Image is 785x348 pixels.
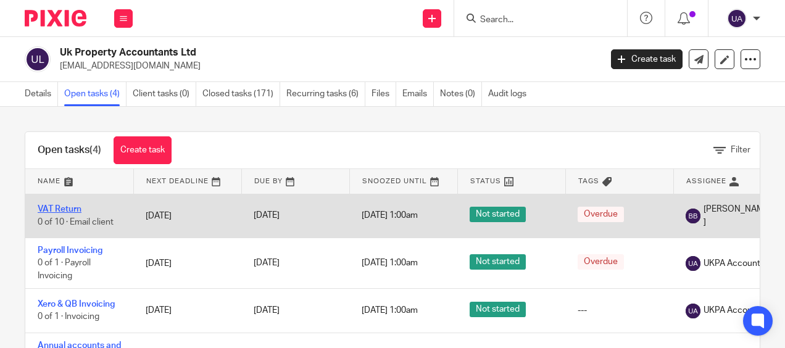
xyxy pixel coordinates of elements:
[704,304,765,317] span: UKPA Accounts
[286,82,365,106] a: Recurring tasks (6)
[38,259,91,281] span: 0 of 1 · Payroll Invoicing
[133,82,196,106] a: Client tasks (0)
[202,82,280,106] a: Closed tasks (171)
[611,49,683,69] a: Create task
[731,146,750,154] span: Filter
[578,178,599,184] span: Tags
[402,82,434,106] a: Emails
[362,307,418,315] span: [DATE] 1:00am
[38,300,115,309] a: Xero & QB Invoicing
[578,254,624,270] span: Overdue
[686,209,700,223] img: svg%3E
[38,144,101,157] h1: Open tasks
[470,178,501,184] span: Status
[254,212,280,220] span: [DATE]
[133,194,241,238] td: [DATE]
[470,207,526,222] span: Not started
[686,256,700,271] img: svg%3E
[727,9,747,28] img: svg%3E
[25,10,86,27] img: Pixie
[470,302,526,317] span: Not started
[25,46,51,72] img: svg%3E
[578,207,624,222] span: Overdue
[686,304,700,318] img: svg%3E
[38,246,102,255] a: Payroll Invoicing
[114,136,172,164] a: Create task
[578,304,661,317] div: ---
[38,313,99,321] span: 0 of 1 · Invoicing
[133,289,241,333] td: [DATE]
[372,82,396,106] a: Files
[38,205,81,213] a: VAT Return
[254,259,280,268] span: [DATE]
[25,82,58,106] a: Details
[38,218,114,226] span: 0 of 10 · Email client
[704,203,769,228] span: [PERSON_NAME]
[440,82,482,106] a: Notes (0)
[64,82,127,106] a: Open tasks (4)
[362,259,418,268] span: [DATE] 1:00am
[133,238,241,288] td: [DATE]
[60,60,592,72] p: [EMAIL_ADDRESS][DOMAIN_NAME]
[362,212,418,220] span: [DATE] 1:00am
[60,46,486,59] h2: Uk Property Accountants Ltd
[362,178,427,184] span: Snoozed Until
[254,307,280,315] span: [DATE]
[704,257,765,270] span: UKPA Accounts
[89,145,101,155] span: (4)
[470,254,526,270] span: Not started
[479,15,590,26] input: Search
[488,82,533,106] a: Audit logs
